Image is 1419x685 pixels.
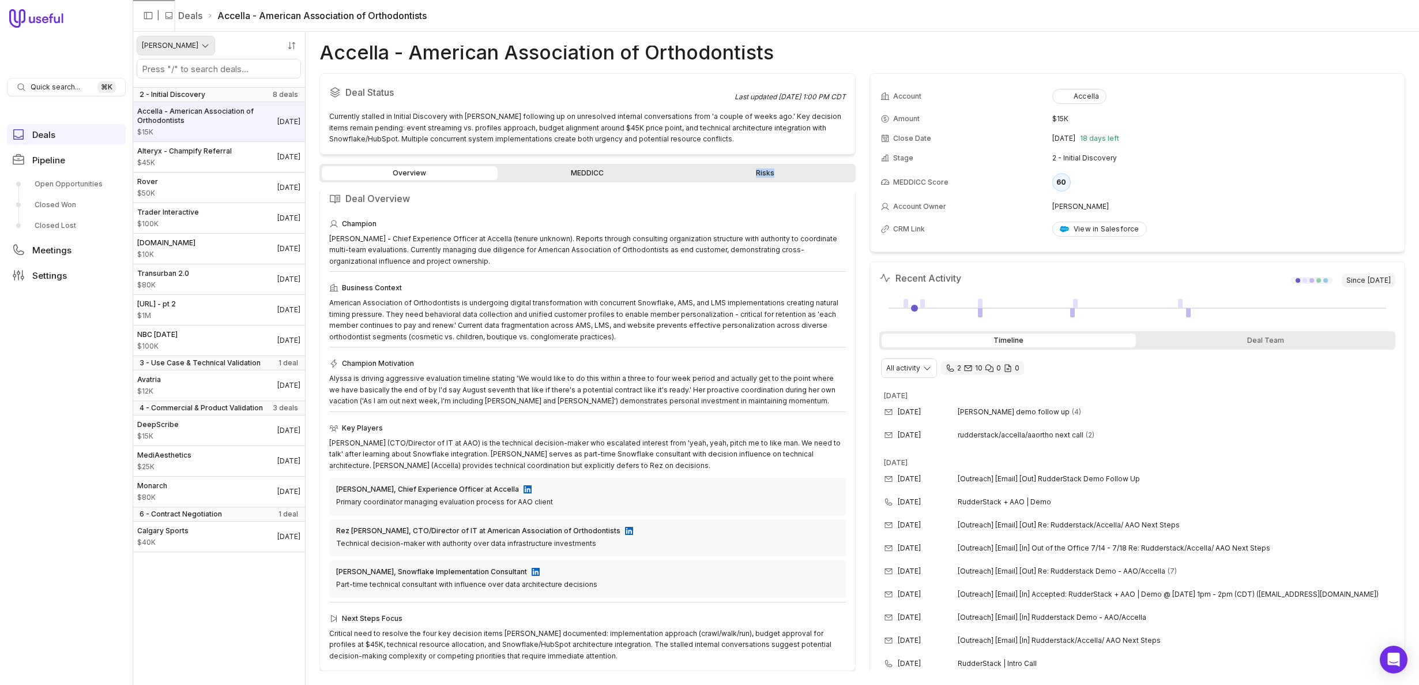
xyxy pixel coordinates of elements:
span: 3 deals [273,403,298,413]
span: Amount [137,189,158,198]
span: 2 - Initial Discovery [140,90,205,99]
div: American Association of Orthodontists is undergoing digital transformation with concurrent Snowfl... [329,297,846,342]
span: Account [893,92,921,101]
time: [DATE] [884,391,908,400]
span: [Outreach] [Email] [Out] Re: Rudderstack Demo - AAO/Accella [958,567,1165,576]
button: Sort by [283,37,300,54]
div: Next Steps Focus [329,612,846,626]
time: [DATE] [898,567,921,576]
span: [Outreach] [Email] [Out] Re: Rudderstack/Accella/ AAO Next Steps [958,521,1180,530]
span: Amount [137,128,277,137]
a: Calgary Sports$40K[DATE] [133,522,305,552]
span: 7 emails in thread [1168,567,1177,576]
span: Amount [137,311,176,320]
span: CRM Link [893,224,925,234]
div: Accella [1060,92,1099,101]
span: 4 - Commercial & Product Validation [140,403,263,413]
span: Pipeline [32,156,65,164]
span: 2 emails in thread [1086,431,1094,440]
span: Amount [137,250,195,259]
span: MediAesthetics [137,451,191,460]
div: Deal Team [1138,334,1393,347]
time: Deal Close Date [277,183,300,192]
span: Amount [137,432,179,441]
a: Settings [7,265,126,286]
h1: Accella - American Association of Orthodontists [319,46,774,59]
span: Rover [137,177,158,186]
div: Last updated [735,92,846,102]
time: Deal Close Date [277,214,300,223]
time: Deal Close Date [277,487,300,496]
time: Deal Close Date [277,275,300,284]
span: 6 - Contract Negotiation [140,510,222,519]
span: RudderStack | Intro Call [958,659,1377,668]
time: [DATE] [898,659,921,668]
time: [DATE] [898,407,921,417]
time: Deal Close Date [277,532,300,541]
span: MEDDICC Score [893,178,948,187]
span: | [157,9,160,23]
span: Quick search... [31,83,80,92]
span: [Outreach] [Email] [Out] RudderStack Demo Follow Up [958,474,1140,484]
span: Amount [893,114,920,123]
a: View in Salesforce [1052,222,1147,237]
span: Amount [137,158,232,167]
a: Risks [677,166,853,180]
td: [PERSON_NAME] [1052,197,1394,216]
span: [Outreach] [Email] [In] Rudderstack/Accella/ AAO Next Steps [958,636,1161,645]
span: Amount [137,280,189,290]
span: Close Date [893,134,931,143]
div: Primary coordinator managing evaluation process for AAO client [336,496,839,508]
li: Accella - American Association of Orthodontists [207,9,427,23]
time: Deal Close Date [277,305,300,315]
img: LinkedIn [625,527,633,535]
a: MediAesthetics$25K[DATE] [133,446,305,476]
span: Deals [32,130,55,139]
time: [DATE] 1:00 PM CDT [778,92,846,101]
a: Deals [178,9,202,23]
span: [Outreach] [Email] [In] Rudderstack Demo - AAO/Accella [958,613,1146,622]
span: [PERSON_NAME] demo follow up [958,407,1070,417]
button: Collapse sidebar [140,7,157,24]
time: Deal Close Date [277,117,300,126]
span: DeepScribe [137,420,179,429]
span: Settings [32,271,67,280]
div: [PERSON_NAME], Snowflake Implementation Consultant [336,567,527,577]
div: View in Salesforce [1060,224,1139,234]
span: Amount [137,219,199,229]
span: [URL] - pt 2 [137,300,176,309]
div: Part-time technical consultant with influence over data architecture decisions [336,579,839,590]
time: Deal Close Date [277,336,300,345]
td: $15K [1052,110,1394,128]
div: Technical decision-maker with authority over data infrastructure investments [336,538,839,549]
a: [URL] - pt 2$1M[DATE] [133,295,305,325]
span: [DOMAIN_NAME] [137,238,195,248]
span: Transurban 2.0 [137,269,189,278]
time: [DATE] [898,544,921,553]
h2: Deal Status [329,83,735,102]
span: Accella - American Association of Orthodontists [137,107,277,125]
div: Timeline [882,334,1136,347]
a: Rover$50K[DATE] [133,173,305,203]
div: Critical need to resolve the four key decision items [PERSON_NAME] documented: implementation app... [329,628,846,662]
a: Open Opportunities [7,175,126,193]
div: [PERSON_NAME] (CTO/Director of IT at AAO) is the technical decision-maker who escalated interest ... [329,437,846,471]
span: Monarch [137,481,167,491]
div: [PERSON_NAME] - Chief Experience Officer at Accella (tenure unknown). Reports through consulting ... [329,233,846,267]
time: [DATE] [898,474,921,484]
div: Key Players [329,421,846,435]
div: Champion Motivation [329,357,846,370]
time: Deal Close Date [277,456,300,466]
div: Business Context [329,281,846,295]
a: Closed Lost [7,216,126,235]
a: NBC [DATE]$100K[DATE] [133,325,305,355]
span: Trader Interactive [137,208,199,217]
time: [DATE] [898,613,921,622]
div: 60 [1052,173,1071,192]
span: Stage [893,154,913,163]
a: Trader Interactive$100K[DATE] [133,203,305,233]
span: [Outreach] [Email] [In] Accepted: RudderStack + AAO | Demo @ [DATE] 1pm - 2pm (CDT) ([EMAIL_ADDRE... [958,590,1379,599]
span: Alteryx - Champify Referral [137,147,232,156]
a: Accella - American Association of Orthodontists$15K[DATE] [133,102,305,141]
kbd: ⌘ K [97,81,116,93]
